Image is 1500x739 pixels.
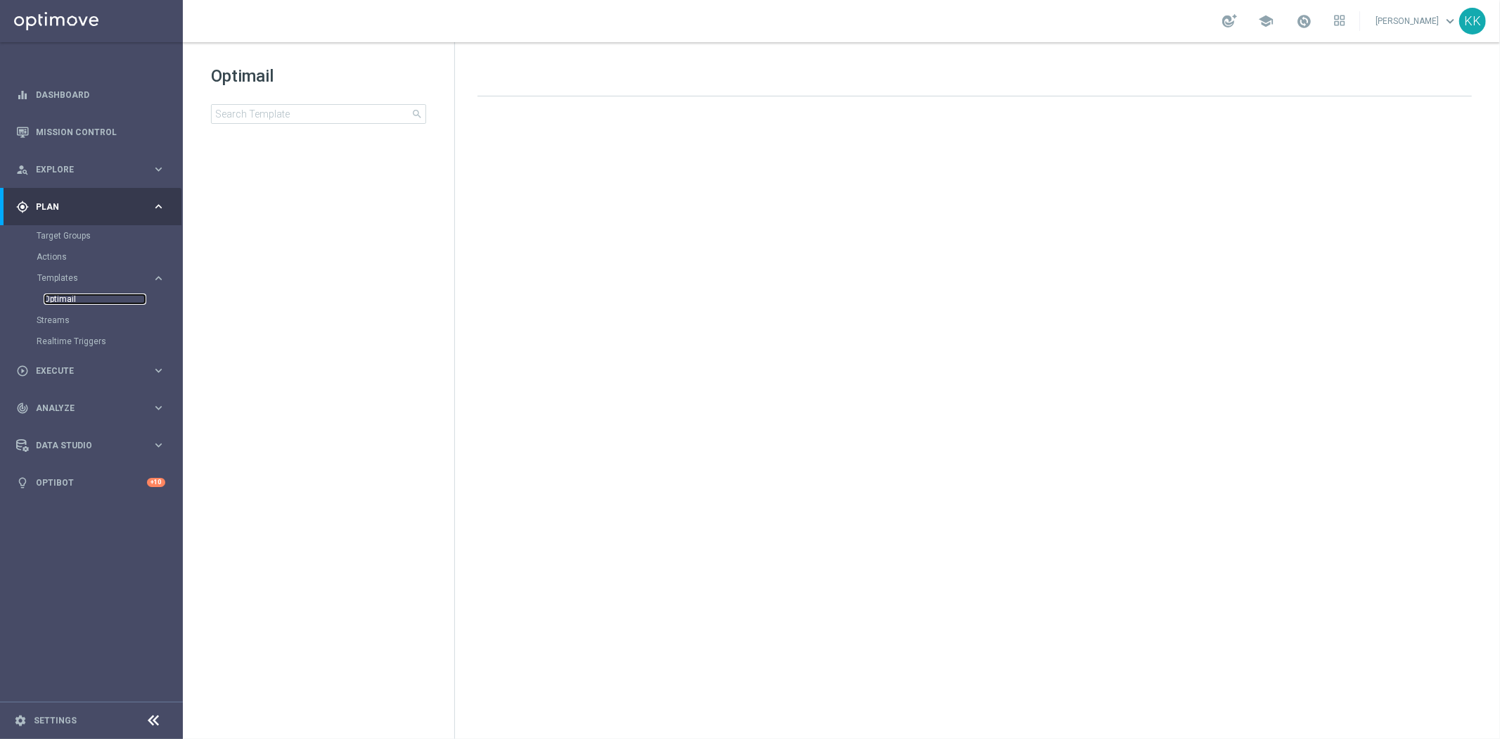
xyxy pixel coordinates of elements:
div: Realtime Triggers [37,331,181,352]
i: keyboard_arrow_right [152,438,165,452]
i: gps_fixed [16,201,29,213]
a: Target Groups [37,230,146,241]
button: equalizer Dashboard [15,89,166,101]
i: play_circle_outline [16,365,29,377]
button: Mission Control [15,127,166,138]
a: Dashboard [36,76,165,113]
div: +10 [147,478,165,487]
button: track_changes Analyze keyboard_arrow_right [15,403,166,414]
span: search [411,108,423,120]
span: Data Studio [36,441,152,450]
a: Settings [34,716,77,725]
i: keyboard_arrow_right [152,364,165,377]
div: Explore [16,163,152,176]
a: Streams [37,315,146,326]
button: gps_fixed Plan keyboard_arrow_right [15,201,166,213]
span: keyboard_arrow_down [1442,13,1458,29]
div: Plan [16,201,152,213]
span: school [1258,13,1274,29]
span: Templates [37,274,138,282]
a: Mission Control [36,113,165,151]
div: Templates [37,274,152,282]
button: lightbulb Optibot +10 [15,477,166,488]
i: lightbulb [16,476,29,489]
i: person_search [16,163,29,176]
span: Execute [36,367,152,375]
i: keyboard_arrow_right [152,200,165,213]
i: keyboard_arrow_right [152,163,165,176]
div: Data Studio [16,439,152,452]
a: Optibot [36,464,147,501]
button: Templates keyboard_arrow_right [37,272,166,284]
span: Analyze [36,404,152,412]
i: keyboard_arrow_right [152,272,165,285]
a: Optimail [44,293,146,305]
i: track_changes [16,402,29,415]
div: Analyze [16,402,152,415]
input: Search Template [211,104,426,124]
div: Templates [37,267,181,310]
div: Mission Control [16,113,165,151]
i: settings [14,714,27,727]
span: Explore [36,165,152,174]
h1: Optimail [211,65,426,87]
button: play_circle_outline Execute keyboard_arrow_right [15,365,166,377]
div: Target Groups [37,225,181,246]
i: equalizer [16,89,29,101]
div: Execute [16,365,152,377]
a: Realtime Triggers [37,336,146,347]
i: keyboard_arrow_right [152,401,165,415]
button: person_search Explore keyboard_arrow_right [15,164,166,175]
a: [PERSON_NAME]keyboard_arrow_down [1374,11,1459,32]
div: Optimail [44,289,181,310]
div: Actions [37,246,181,267]
div: Streams [37,310,181,331]
div: Optibot [16,464,165,501]
div: KK [1459,8,1486,34]
a: Actions [37,251,146,263]
span: Plan [36,203,152,211]
button: Data Studio keyboard_arrow_right [15,440,166,451]
div: Dashboard [16,76,165,113]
